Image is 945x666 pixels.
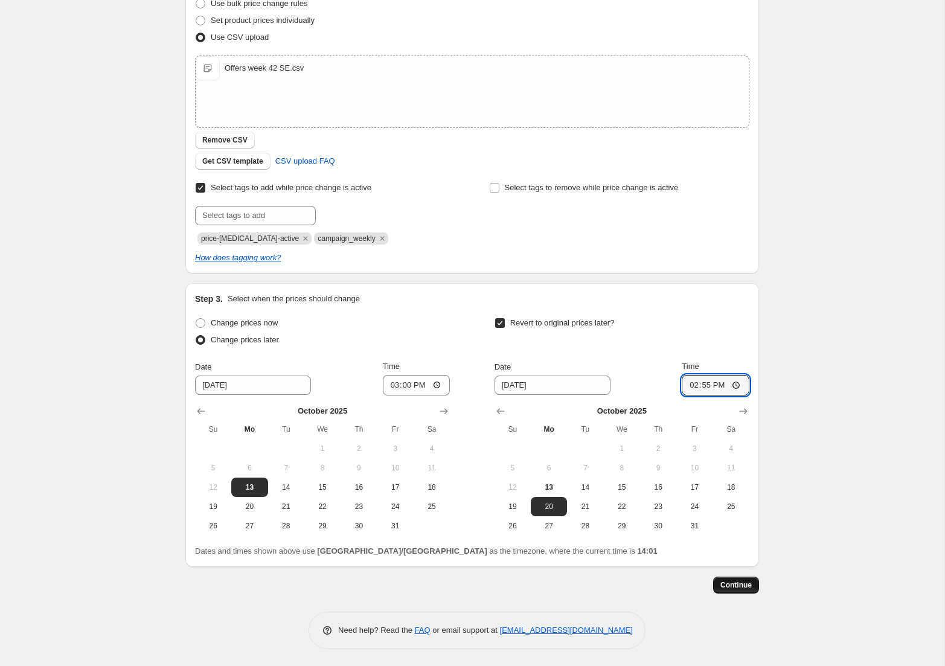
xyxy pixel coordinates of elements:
[273,502,300,511] span: 21
[236,521,263,531] span: 27
[200,521,226,531] span: 26
[567,478,603,497] button: Tuesday October 14 2025
[383,375,450,395] input: 12:00
[531,516,567,536] button: Monday October 27 2025
[268,458,304,478] button: Tuesday October 7 2025
[195,132,255,149] button: Remove CSV
[676,439,713,458] button: Friday October 3 2025
[495,362,511,371] span: Date
[645,482,671,492] span: 16
[231,420,267,439] th: Monday
[341,458,377,478] button: Thursday October 9 2025
[193,403,210,420] button: Show previous month, September 2025
[228,293,360,305] p: Select when the prices should change
[609,424,635,434] span: We
[681,463,708,473] span: 10
[418,463,445,473] span: 11
[309,424,336,434] span: We
[268,152,342,171] a: CSV upload FAQ
[676,420,713,439] th: Friday
[211,33,269,42] span: Use CSV upload
[377,497,414,516] button: Friday October 24 2025
[377,233,388,244] button: Remove campaign_weekly
[418,424,445,434] span: Sa
[231,458,267,478] button: Monday October 6 2025
[309,502,336,511] span: 22
[572,521,598,531] span: 28
[309,463,336,473] span: 8
[531,478,567,497] button: Today Monday October 13 2025
[681,424,708,434] span: Fr
[536,521,562,531] span: 27
[309,482,336,492] span: 15
[536,463,562,473] span: 6
[645,521,671,531] span: 30
[211,318,278,327] span: Change prices now
[273,521,300,531] span: 28
[499,521,526,531] span: 26
[567,420,603,439] th: Tuesday
[304,478,341,497] button: Wednesday October 15 2025
[414,420,450,439] th: Saturday
[341,516,377,536] button: Thursday October 30 2025
[713,478,749,497] button: Saturday October 18 2025
[645,463,671,473] span: 9
[200,502,226,511] span: 19
[682,375,749,395] input: 12:00
[309,444,336,453] span: 1
[640,478,676,497] button: Thursday October 16 2025
[495,516,531,536] button: Sunday October 26 2025
[713,497,749,516] button: Saturday October 25 2025
[195,546,658,556] span: Dates and times shown above use as the timezone, where the current time is
[499,502,526,511] span: 19
[681,444,708,453] span: 3
[341,439,377,458] button: Thursday October 2 2025
[377,478,414,497] button: Friday October 17 2025
[195,420,231,439] th: Sunday
[609,482,635,492] span: 15
[341,478,377,497] button: Thursday October 16 2025
[345,444,372,453] span: 2
[435,403,452,420] button: Show next month, November 2025
[382,502,409,511] span: 24
[718,502,745,511] span: 25
[414,458,450,478] button: Saturday October 11 2025
[492,403,509,420] button: Show previous month, September 2025
[735,403,752,420] button: Show next month, November 2025
[531,497,567,516] button: Monday October 20 2025
[382,521,409,531] span: 31
[377,458,414,478] button: Friday October 10 2025
[195,253,281,262] a: How does tagging work?
[382,463,409,473] span: 10
[536,502,562,511] span: 20
[231,497,267,516] button: Monday October 20 2025
[268,497,304,516] button: Tuesday October 21 2025
[317,546,487,556] b: [GEOGRAPHIC_DATA]/[GEOGRAPHIC_DATA]
[572,463,598,473] span: 7
[681,482,708,492] span: 17
[720,580,752,590] span: Continue
[499,482,526,492] span: 12
[318,234,375,243] span: campaign_weekly
[382,444,409,453] span: 3
[300,233,311,244] button: Remove price-change-job-active
[345,521,372,531] span: 30
[273,463,300,473] span: 7
[236,482,263,492] span: 13
[604,458,640,478] button: Wednesday October 8 2025
[236,463,263,473] span: 6
[377,516,414,536] button: Friday October 31 2025
[572,482,598,492] span: 14
[202,135,248,145] span: Remove CSV
[268,478,304,497] button: Tuesday October 14 2025
[604,439,640,458] button: Wednesday October 1 2025
[567,497,603,516] button: Tuesday October 21 2025
[536,482,562,492] span: 13
[604,420,640,439] th: Wednesday
[304,439,341,458] button: Wednesday October 1 2025
[609,463,635,473] span: 8
[201,234,299,243] span: price-change-job-active
[604,516,640,536] button: Wednesday October 29 2025
[567,516,603,536] button: Tuesday October 28 2025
